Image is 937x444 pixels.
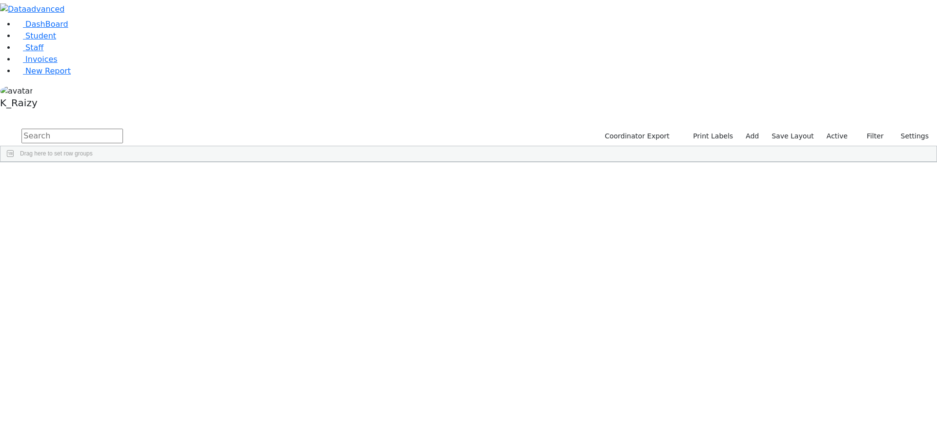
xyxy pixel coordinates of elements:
[25,31,56,40] span: Student
[16,55,58,64] a: Invoices
[16,31,56,40] a: Student
[20,150,93,157] span: Drag here to set row groups
[854,129,888,144] button: Filter
[21,129,123,143] input: Search
[16,19,68,29] a: DashBoard
[25,43,43,52] span: Staff
[25,19,68,29] span: DashBoard
[598,129,674,144] button: Coordinator Export
[822,129,852,144] label: Active
[741,129,763,144] a: Add
[25,55,58,64] span: Invoices
[888,129,933,144] button: Settings
[767,129,818,144] button: Save Layout
[25,66,71,76] span: New Report
[682,129,737,144] button: Print Labels
[16,66,71,76] a: New Report
[16,43,43,52] a: Staff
